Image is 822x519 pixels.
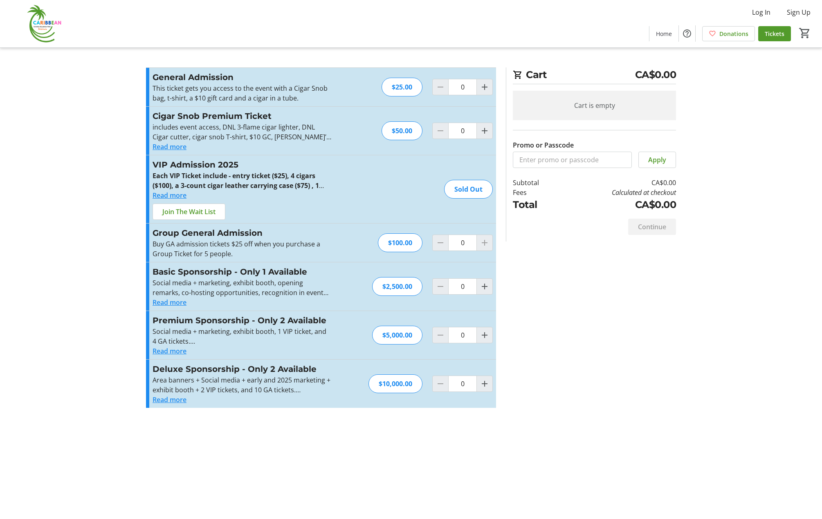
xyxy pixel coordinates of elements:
input: Deluxe Sponsorship - Only 2 Available Quantity [448,376,477,392]
input: Cigar Snob Premium Ticket Quantity [448,123,477,139]
button: Log In [746,6,777,19]
button: Read more [153,346,186,356]
button: Increment by one [477,79,492,95]
button: Read more [153,190,186,200]
h3: Basic Sponsorship - Only 1 Available [153,266,331,278]
span: Log In [752,7,770,17]
button: Read more [153,395,186,405]
span: Apply [648,155,666,165]
div: Sold Out [444,180,493,199]
button: Increment by one [477,123,492,139]
td: Fees [513,188,560,197]
h3: Deluxe Sponsorship - Only 2 Available [153,363,331,375]
span: CA$0.00 [635,67,676,82]
h3: Premium Sponsorship - Only 2 Available [153,314,331,327]
span: Tickets [765,29,784,38]
button: Increment by one [477,376,492,391]
td: CA$0.00 [560,197,676,212]
span: Join The Wait List [162,207,216,217]
input: Group General Admission Quantity [448,235,477,251]
span: Donations [719,29,748,38]
div: $50.00 [382,121,422,140]
div: $10,000.00 [368,374,422,393]
span: Sign Up [787,7,811,17]
span: Home [656,29,672,38]
p: Area banners + Social media + early and 2025 marketing + exhibit booth + 2 VIP tickets, and 10 GA... [153,375,331,395]
button: Sign Up [780,6,817,19]
td: Subtotal [513,178,560,188]
button: Increment by one [477,279,492,294]
button: Apply [638,152,676,168]
h2: Cart [513,67,676,84]
p: Social media + marketing, exhibit booth, opening remarks, co-hosting opportunities, recognition i... [153,278,331,298]
button: Increment by one [477,327,492,343]
h3: General Admission [153,71,331,83]
input: Premium Sponsorship - Only 2 Available Quantity [448,327,477,343]
div: $2,500.00 [372,277,422,296]
td: Total [513,197,560,212]
h3: Cigar Snob Premium Ticket [153,110,331,122]
strong: Each VIP Ticket include - entry ticket ($25), 4 cigars ($100), a 3-count cigar leather carrying c... [153,171,331,219]
p: includes event access, DNL 3-flame cigar lighter, DNL Cigar cutter, cigar snob T-shirt, $10 GC, [... [153,122,331,142]
a: Home [649,26,678,41]
label: Promo or Passcode [513,140,574,150]
input: Basic Sponsorship - Only 1 Available Quantity [448,278,477,295]
td: Calculated at checkout [560,188,676,197]
div: Cart is empty [513,91,676,120]
button: Read more [153,298,186,307]
img: Caribbean Cigar Celebration's Logo [5,3,78,44]
h3: Group General Admission [153,227,331,239]
p: This ticket gets you access to the event with a Cigar Snob bag, t-shirt, a $10 gift card and a ci... [153,83,331,103]
p: Buy GA admission tickets $25 off when you purchase a Group Ticket for 5 people. [153,239,331,259]
button: Help [679,25,695,42]
td: CA$0.00 [560,178,676,188]
p: Social media + marketing, exhibit booth, 1 VIP ticket, and 4 GA tickets. [153,327,331,346]
input: General Admission Quantity [448,79,477,95]
div: $25.00 [382,78,422,96]
div: $100.00 [378,233,422,252]
button: Read more [153,142,186,152]
div: $5,000.00 [372,326,422,345]
a: Donations [702,26,755,41]
h3: VIP Admission 2025 [153,159,331,171]
button: Cart [797,26,812,40]
input: Enter promo or passcode [513,152,632,168]
button: Join The Wait List [153,204,225,220]
a: Tickets [758,26,791,41]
